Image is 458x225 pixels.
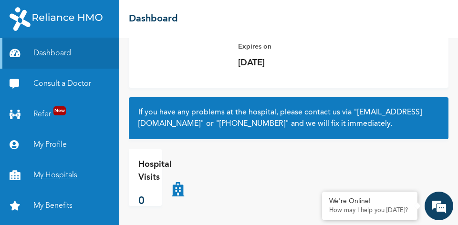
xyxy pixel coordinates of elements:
p: Hospital Visits [138,158,172,184]
div: We're Online! [329,197,410,205]
p: 0 [138,194,172,209]
a: "[PHONE_NUMBER]" [216,120,289,128]
span: We're online! [55,63,132,159]
h2: If you have any problems at the hospital, please contact us via or and we will fix it immediately. [138,107,439,130]
p: [DATE] [238,57,372,69]
img: d_794563401_company_1708531726252_794563401 [18,48,39,72]
span: New [53,106,66,115]
div: Chat with us now [50,53,160,66]
img: RelianceHMO's Logo [10,7,103,31]
span: Conversation [5,196,94,203]
textarea: Type your message and hit 'Enter' [5,146,182,179]
div: FAQs [94,179,182,209]
p: How may I help you today? [329,207,410,215]
div: Minimize live chat window [156,5,179,28]
h2: Dashboard [129,12,178,26]
p: Expires on [238,41,372,52]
